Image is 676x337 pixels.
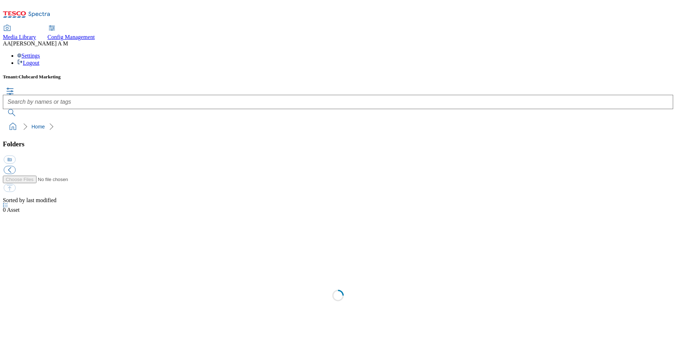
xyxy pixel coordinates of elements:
[17,60,39,66] a: Logout
[19,74,61,79] span: Clubcard Marketing
[3,207,20,213] span: Asset
[31,124,45,130] a: Home
[3,140,673,148] h3: Folders
[3,25,36,40] a: Media Library
[7,121,19,132] a: home
[3,197,57,203] span: Sorted by last modified
[3,95,673,109] input: Search by names or tags
[17,53,40,59] a: Settings
[48,34,95,40] span: Config Management
[48,25,95,40] a: Config Management
[3,120,673,133] nav: breadcrumb
[3,40,11,47] span: AA
[3,74,673,80] h5: Tenant:
[11,40,68,47] span: [PERSON_NAME] A M
[3,34,36,40] span: Media Library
